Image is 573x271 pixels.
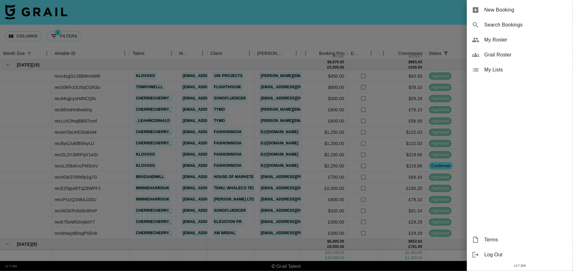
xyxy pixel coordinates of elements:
div: Search Bookings [467,17,573,32]
span: Search Bookings [484,21,568,29]
div: My Lists [467,62,573,77]
span: Terms [484,236,568,244]
span: New Booking [484,6,568,14]
div: My Roster [467,32,573,47]
div: Log Out [467,247,573,262]
div: Terms [467,232,573,247]
span: Log Out [484,251,568,259]
div: New Booking [467,2,573,17]
span: My Lists [484,66,568,74]
span: Grail Roster [484,51,568,59]
div: v 1.7.106 [467,262,573,269]
span: My Roster [484,36,568,44]
div: Grail Roster [467,47,573,62]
